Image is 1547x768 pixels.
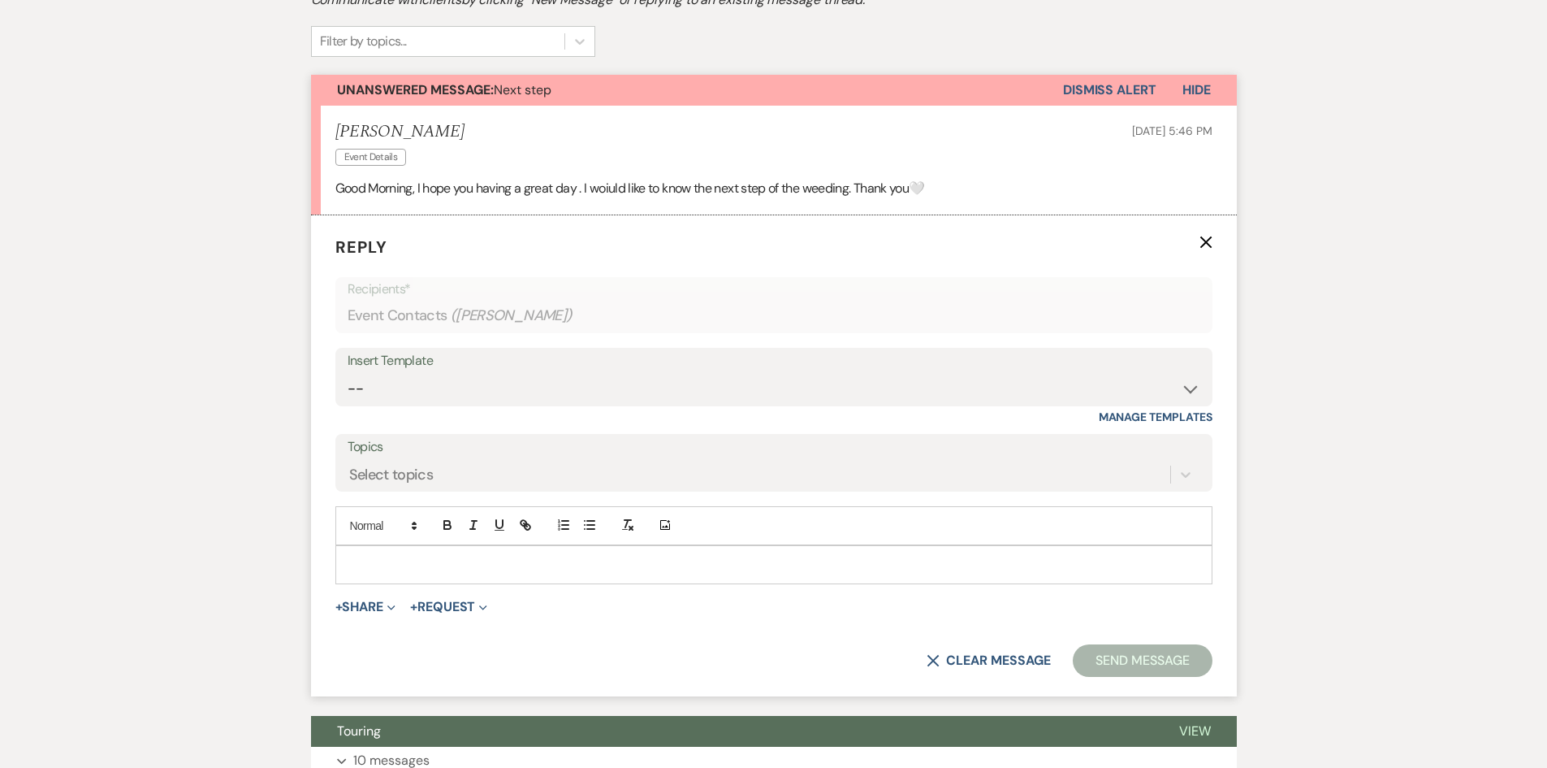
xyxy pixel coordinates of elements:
div: Filter by topics... [320,32,407,51]
span: + [410,601,417,614]
div: Event Contacts [348,300,1200,332]
button: Share [335,601,396,614]
p: Recipients* [348,279,1200,300]
div: Select topics [349,463,434,485]
button: Dismiss Alert [1063,75,1156,106]
a: Manage Templates [1099,410,1212,424]
span: Event Details [335,149,407,166]
span: Reply [335,236,387,258]
button: Request [410,601,487,614]
h5: [PERSON_NAME] [335,122,465,142]
button: View [1153,716,1237,747]
button: Clear message [927,654,1050,667]
span: Touring [337,722,381,740]
span: ( [PERSON_NAME] ) [451,305,573,327]
button: Hide [1156,75,1237,106]
label: Topics [348,436,1200,459]
span: [DATE] 5:46 PM [1132,124,1212,138]
span: + [335,601,343,614]
strong: Unanswered Message: [337,81,494,98]
button: Send Message [1073,644,1212,677]
p: Good Morning, I hope you having a great day . I woiuld like to know the next step of the weeding.... [335,178,1212,199]
span: View [1179,722,1211,740]
button: Touring [311,716,1153,747]
button: Unanswered Message:Next step [311,75,1063,106]
span: Next step [337,81,551,98]
span: Hide [1182,81,1211,98]
div: Insert Template [348,349,1200,373]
